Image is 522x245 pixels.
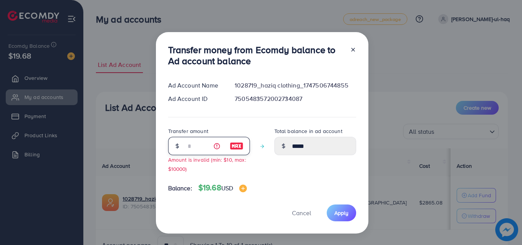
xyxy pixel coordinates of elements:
[229,94,362,103] div: 7505483572002734087
[292,209,311,217] span: Cancel
[282,204,321,221] button: Cancel
[168,156,246,172] small: Amount is invalid (min: $10, max: $10000)
[162,94,229,103] div: Ad Account ID
[230,141,243,151] img: image
[327,204,356,221] button: Apply
[198,183,247,193] h4: $19.68
[229,81,362,90] div: 1028719_haziq clothing_1747506744855
[334,209,349,217] span: Apply
[168,44,344,67] h3: Transfer money from Ecomdy balance to Ad account balance
[239,185,247,192] img: image
[168,184,192,193] span: Balance:
[168,127,208,135] label: Transfer amount
[162,81,229,90] div: Ad Account Name
[274,127,342,135] label: Total balance in ad account
[221,184,233,192] span: USD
